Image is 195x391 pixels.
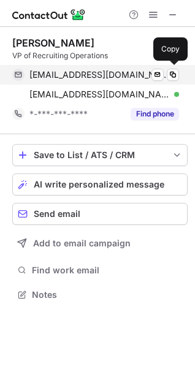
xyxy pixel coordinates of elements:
span: Add to email campaign [33,238,131,248]
span: [EMAIL_ADDRESS][DOMAIN_NAME] [29,69,170,80]
img: ContactOut v5.3.10 [12,7,86,22]
div: [PERSON_NAME] [12,37,94,49]
button: Reveal Button [131,108,179,120]
span: AI write personalized message [34,180,164,189]
div: VP of Recruiting Operations [12,50,188,61]
button: Notes [12,286,188,303]
button: save-profile-one-click [12,144,188,166]
button: Find work email [12,262,188,279]
span: Find work email [32,265,183,276]
div: Save to List / ATS / CRM [34,150,166,160]
button: Add to email campaign [12,232,188,254]
button: Send email [12,203,188,225]
span: Notes [32,289,183,300]
button: AI write personalized message [12,173,188,195]
span: [EMAIL_ADDRESS][DOMAIN_NAME] [29,89,170,100]
span: Send email [34,209,80,219]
